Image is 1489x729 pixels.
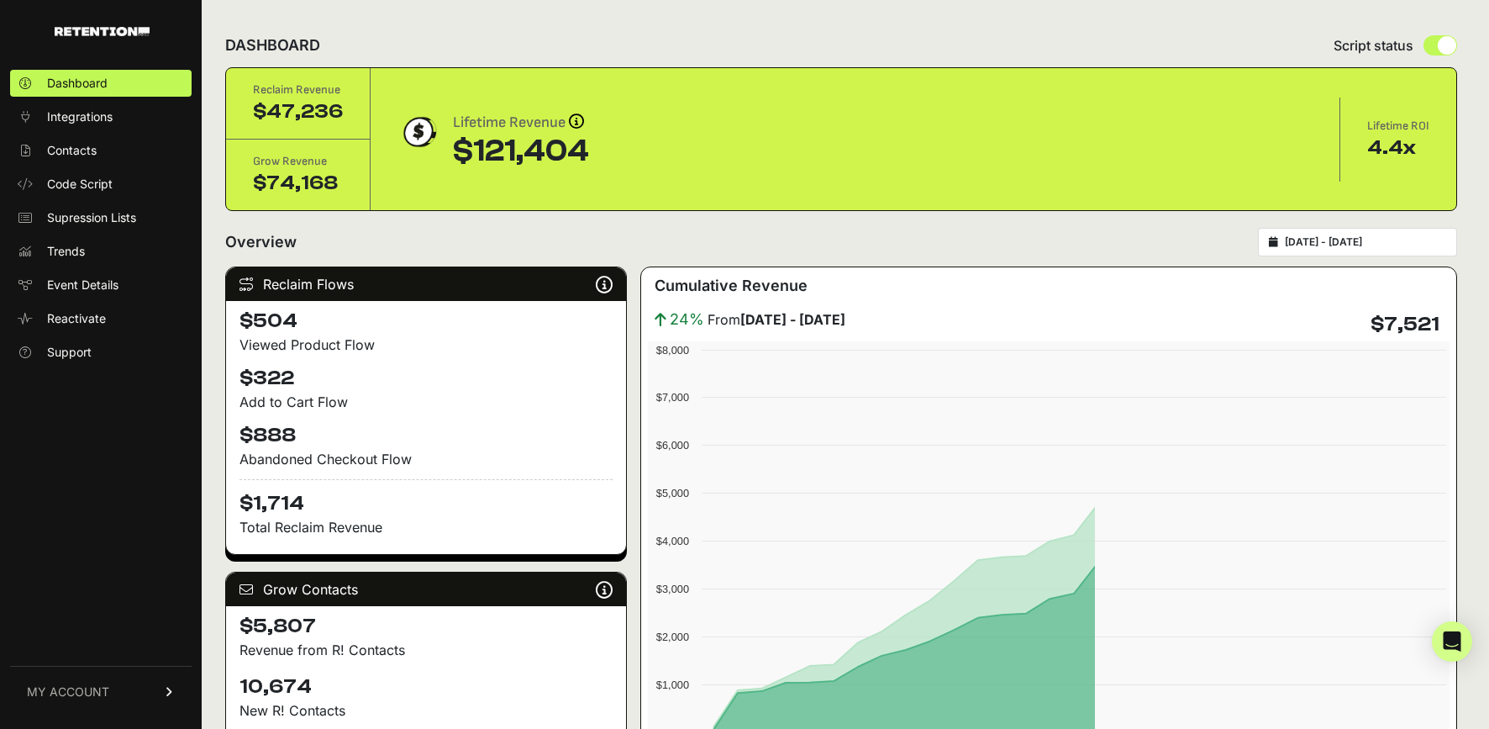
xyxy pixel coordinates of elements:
div: Lifetime ROI [1367,118,1429,135]
span: Reactivate [47,310,106,327]
div: Abandoned Checkout Flow [239,449,613,469]
h4: $888 [239,422,613,449]
h4: $7,521 [1371,311,1439,338]
a: Supression Lists [10,204,192,231]
text: $2,000 [656,631,689,643]
a: Dashboard [10,70,192,97]
text: $6,000 [656,439,689,452]
text: $1,000 [656,679,689,691]
h4: $5,807 [239,613,613,640]
a: Integrations [10,103,192,130]
div: Viewed Product Flow [239,335,613,355]
span: Event Details [47,277,118,293]
div: Add to Cart Flow [239,392,613,412]
a: Code Script [10,171,192,198]
div: 4.4x [1367,135,1429,161]
h3: Cumulative Revenue [655,274,808,298]
h4: $1,714 [239,479,613,517]
div: Open Intercom Messenger [1432,621,1472,662]
span: Dashboard [47,75,108,92]
a: Support [10,339,192,366]
span: 24% [670,308,704,331]
text: $7,000 [656,391,689,404]
div: $121,404 [453,135,589,168]
a: Event Details [10,272,192,298]
h2: Overview [225,230,297,254]
a: MY ACCOUNT [10,666,192,717]
h4: $322 [239,365,613,392]
h4: 10,674 [239,674,613,700]
span: MY ACCOUNT [27,684,109,700]
img: Retention.com [55,27,150,36]
div: Reclaim Revenue [253,82,343,98]
p: Revenue from R! Contacts [239,640,613,660]
span: Trends [47,243,85,260]
a: Trends [10,238,192,265]
span: Supression Lists [47,209,136,226]
p: New R! Contacts [239,700,613,721]
div: Lifetime Revenue [453,111,589,135]
text: $3,000 [656,583,689,595]
div: $74,168 [253,170,343,197]
h2: DASHBOARD [225,34,320,57]
span: Script status [1334,35,1413,55]
text: $4,000 [656,535,689,547]
div: Reclaim Flows [226,267,626,301]
p: Total Reclaim Revenue [239,517,613,537]
div: Grow Revenue [253,153,343,170]
div: Grow Contacts [226,573,626,606]
a: Reactivate [10,305,192,332]
span: From [708,309,845,330]
a: Contacts [10,137,192,164]
img: dollar-coin-05c43ed7efb7bc0c12610022525b4bbbb207c7efeef5aecc26f025e68dcafac9.png [397,111,439,153]
span: Code Script [47,176,113,193]
h4: $504 [239,308,613,335]
text: $8,000 [656,344,689,357]
span: Support [47,344,92,361]
span: Integrations [47,108,113,125]
span: Contacts [47,142,97,159]
strong: [DATE] - [DATE] [740,311,845,328]
div: $47,236 [253,98,343,125]
text: $5,000 [656,487,689,499]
